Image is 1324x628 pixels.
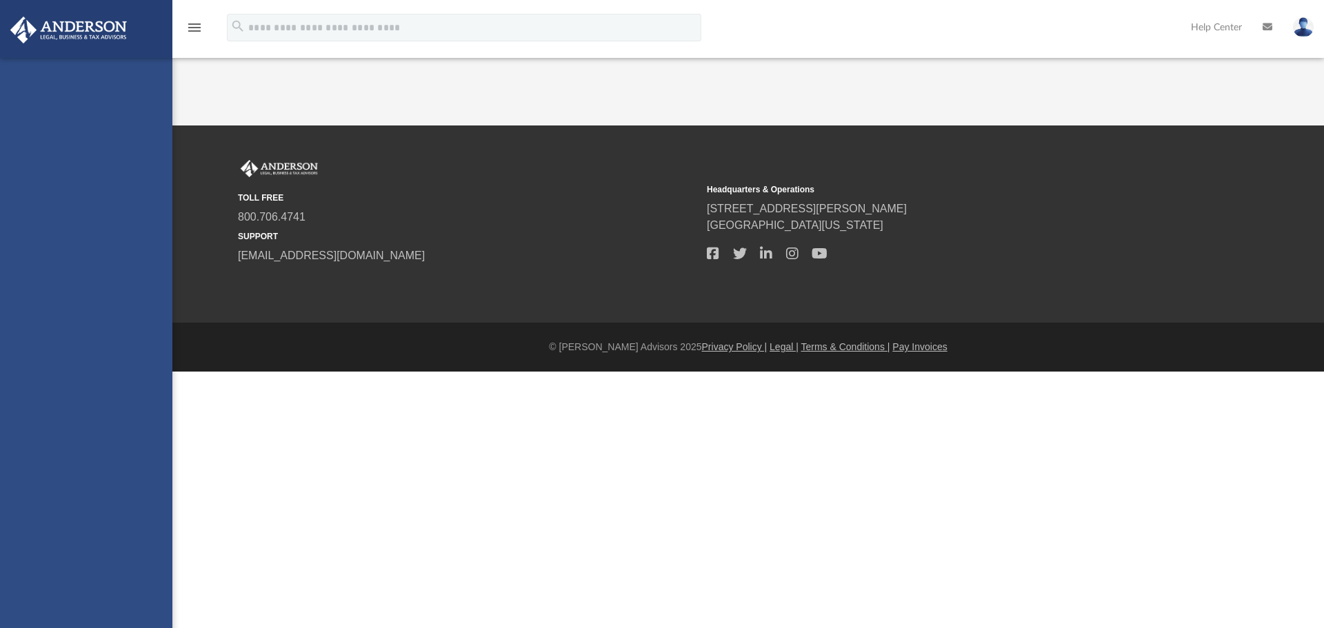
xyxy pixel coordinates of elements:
img: Anderson Advisors Platinum Portal [238,160,321,178]
a: menu [186,26,203,36]
a: Privacy Policy | [702,341,768,352]
a: Pay Invoices [892,341,947,352]
small: Headquarters & Operations [707,183,1166,196]
img: Anderson Advisors Platinum Portal [6,17,131,43]
a: [GEOGRAPHIC_DATA][US_STATE] [707,219,883,231]
a: [STREET_ADDRESS][PERSON_NAME] [707,203,907,214]
div: © [PERSON_NAME] Advisors 2025 [172,340,1324,354]
a: 800.706.4741 [238,211,305,223]
a: Legal | [770,341,799,352]
i: menu [186,19,203,36]
a: [EMAIL_ADDRESS][DOMAIN_NAME] [238,250,425,261]
i: search [230,19,245,34]
small: TOLL FREE [238,192,697,204]
img: User Pic [1293,17,1314,37]
a: Terms & Conditions | [801,341,890,352]
small: SUPPORT [238,230,697,243]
